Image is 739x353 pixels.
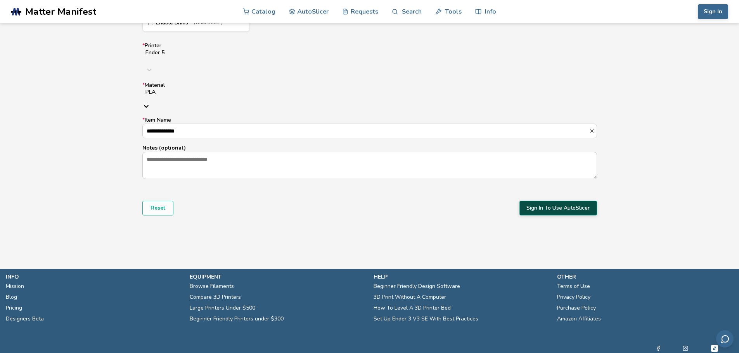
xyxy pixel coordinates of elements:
[374,292,446,303] a: 3D Print Without A Computer
[374,273,550,281] p: help
[656,344,661,353] a: Facebook
[25,6,96,17] span: Matter Manifest
[6,273,182,281] p: info
[557,281,590,292] a: Terms of Use
[683,344,688,353] a: Instagram
[374,313,478,324] a: Set Up Ender 3 V3 SE With Best Practices
[142,82,597,112] label: Material
[519,201,597,215] button: Sign In To Use AutoSlicer
[190,281,234,292] a: Browse Filaments
[557,292,590,303] a: Privacy Policy
[698,4,728,19] button: Sign In
[190,313,284,324] a: Beginner Friendly Printers under $300
[557,303,596,313] a: Purchase Policy
[374,303,451,313] a: How To Level A 3D Printer Bed
[142,43,597,77] label: Printer
[6,292,17,303] a: Blog
[6,281,24,292] a: Mission
[190,303,255,313] a: Large Printers Under $500
[142,144,597,152] p: Notes (optional)
[194,20,223,26] span: (what's this?)
[143,124,589,138] input: *Item Name
[710,344,719,353] a: Tiktok
[557,273,733,281] p: other
[589,128,597,134] button: *Item Name
[145,89,594,95] div: PLA
[143,152,597,179] textarea: Notes (optional)
[190,292,241,303] a: Compare 3D Printers
[142,201,173,215] button: Reset
[374,281,460,292] a: Beginner Friendly Design Software
[145,50,594,56] div: Ender 5
[142,117,597,138] label: Item Name
[6,303,22,313] a: Pricing
[6,313,44,324] a: Designers Beta
[557,313,601,324] a: Amazon Affiliates
[190,273,366,281] p: equipment
[716,330,734,348] button: Send feedback via email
